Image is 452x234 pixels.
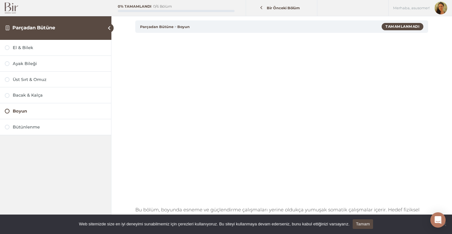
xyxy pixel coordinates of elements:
[13,61,106,67] div: Ayak Bileği
[118,5,152,8] div: 0% Tamamlandı
[5,92,106,98] a: Bacak & Kalça
[263,6,303,10] span: Bir Önceki Bölüm
[13,124,106,130] div: Bütünlenme
[79,221,350,227] span: Web sitemizde size en iyi deneyimi sunabilmemiz için çerezleri kullanıyoruz. Bu siteyi kullanmaya...
[5,3,18,14] img: Bir Logo
[140,25,173,29] a: Parçadan Bütüne
[353,219,373,229] a: Tamam
[12,25,55,31] a: Parçadan Bütüne
[153,5,172,8] div: 0/6 Bölüm
[5,61,106,67] a: Ayak Bileği
[434,2,447,14] img: asuprofil-100x100.jpg
[248,2,315,14] a: Bir Önceki Bölüm
[5,108,106,114] a: Boyun
[13,108,106,114] div: Boyun
[430,212,446,228] div: Open Intercom Messenger
[135,206,428,229] p: Bu bölüm, boyunda esneme ve güçlendirme çalışmaları yerine oldukça yumuşak somatik çalışmalar içe...
[5,45,106,51] a: El & Bilek
[5,124,106,130] a: Bütünlenme
[5,77,106,83] a: Üst Sırt & Omuz
[177,25,190,29] a: Boyun
[382,23,423,30] div: Tamamlanmadı
[13,77,106,83] div: Üst Sırt & Omuz
[13,92,106,98] div: Bacak & Kalça
[13,45,106,51] div: El & Bilek
[393,4,430,12] span: Merhaba, asusomer!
